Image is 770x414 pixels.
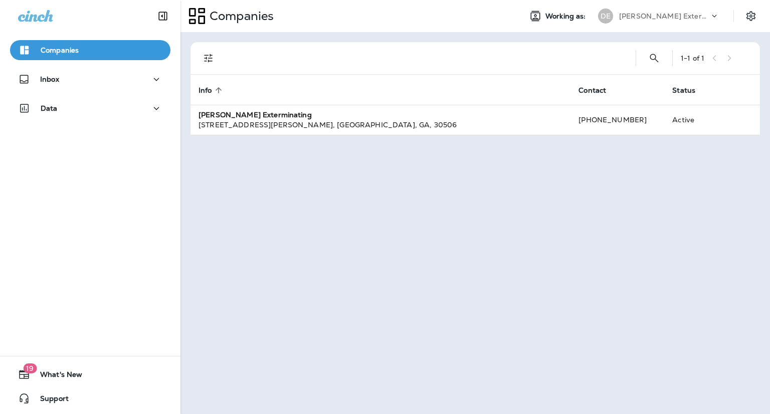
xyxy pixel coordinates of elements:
p: [PERSON_NAME] Exterminating [619,12,709,20]
td: [PHONE_NUMBER] [570,105,664,135]
span: Info [199,86,225,95]
button: Companies [10,40,170,60]
span: Working as: [545,12,588,21]
button: Settings [742,7,760,25]
span: 19 [23,363,37,373]
p: Companies [41,46,79,54]
div: DE [598,9,613,24]
strong: [PERSON_NAME] Exterminating [199,110,312,119]
p: Inbox [40,75,59,83]
button: Filters [199,48,219,68]
button: Search Companies [644,48,664,68]
span: Status [672,86,695,95]
td: Active [664,105,722,135]
span: Info [199,86,212,95]
span: Support [30,394,69,406]
span: Contact [579,86,619,95]
p: Companies [206,9,274,24]
button: Inbox [10,69,170,89]
div: [STREET_ADDRESS][PERSON_NAME] , [GEOGRAPHIC_DATA] , GA , 30506 [199,120,562,130]
button: 19What's New [10,364,170,384]
button: Collapse Sidebar [149,6,177,26]
button: Data [10,98,170,118]
div: 1 - 1 of 1 [681,54,704,62]
span: What's New [30,370,82,382]
p: Data [41,104,58,112]
button: Support [10,388,170,408]
span: Contact [579,86,606,95]
span: Status [672,86,708,95]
